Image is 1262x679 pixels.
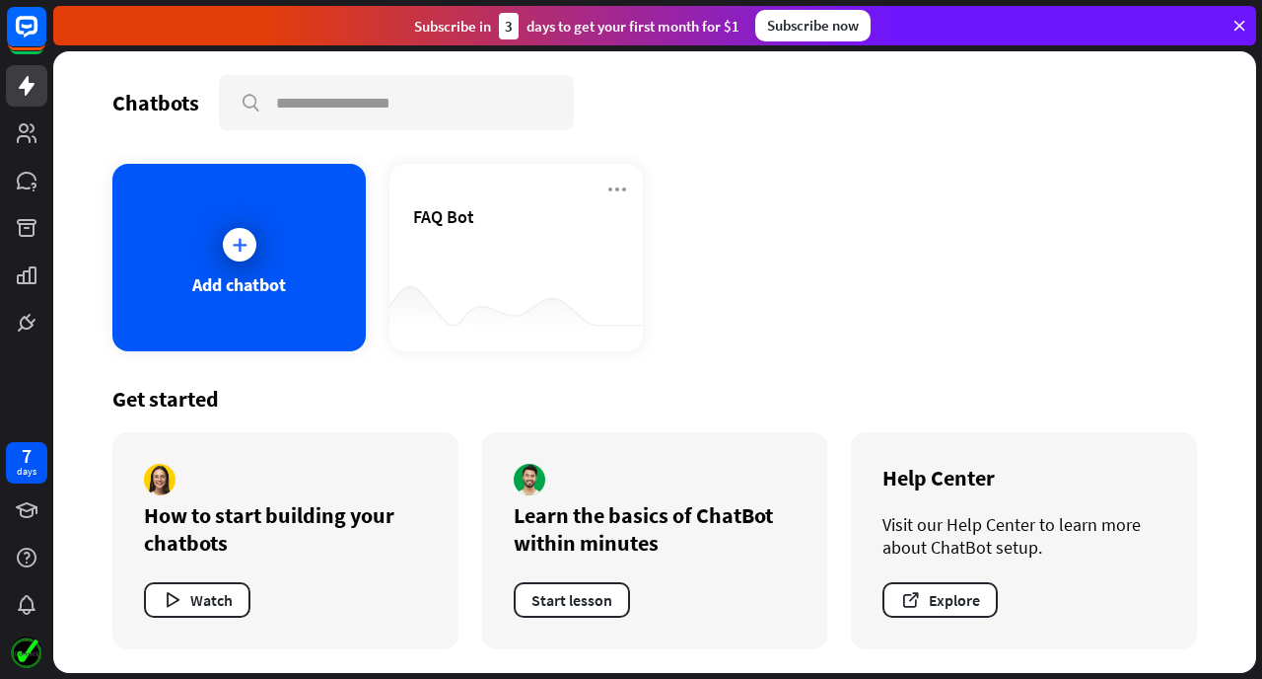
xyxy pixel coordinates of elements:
div: How to start building your chatbots [144,501,427,557]
img: author [514,464,545,495]
div: days [17,465,36,479]
div: Subscribe now [755,10,871,41]
span: FAQ Bot [413,205,474,228]
div: Help Center [882,464,1165,491]
div: Chatbots [112,89,199,116]
button: Watch [144,582,250,618]
div: 3 [499,13,519,39]
a: 7 days [6,442,47,484]
div: Subscribe in days to get your first month for $1 [414,13,739,39]
img: author [144,464,175,495]
div: Add chatbot [192,273,286,296]
div: Get started [112,385,1197,413]
div: Learn the basics of ChatBot within minutes [514,501,797,557]
div: Visit our Help Center to learn more about ChatBot setup. [882,513,1165,559]
button: Open LiveChat chat widget [16,8,75,67]
div: 7 [22,447,32,465]
button: Explore [882,582,998,618]
button: Start lesson [514,582,630,618]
